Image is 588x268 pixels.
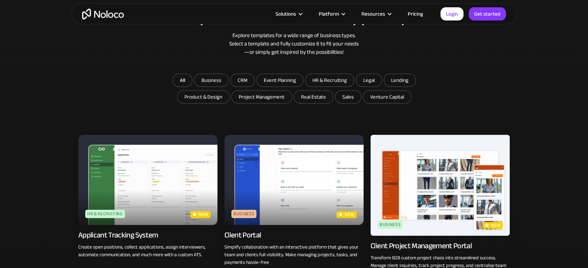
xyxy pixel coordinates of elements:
div: Business [378,220,403,229]
p: new [345,211,355,218]
div: Platform [319,9,339,18]
div: Client Portal [224,230,261,240]
p: new [199,211,208,218]
div: Resources [353,9,399,18]
a: Login [440,7,463,20]
div: Explore templates for a wide range of business types. Select a template and fully customize it to... [78,31,510,56]
div: Resources [361,9,385,18]
div: Solutions [267,9,310,18]
a: home [82,9,124,19]
a: All [173,74,192,87]
p: new [491,222,501,229]
form: Email Form [155,74,433,105]
a: Get started [469,7,506,20]
div: Applicant Tracking System [78,230,158,240]
p: Simplify collaboration with an interactive platform that gives your team and clients full visibil... [224,243,364,266]
div: Business [231,210,256,218]
p: Create open positions, collect applications, assign interviewers, automate communication, and muc... [78,243,217,259]
div: Solutions [276,9,296,18]
div: HR & Recruiting [85,210,125,218]
div: Platform [310,9,353,18]
a: Pricing [399,9,432,18]
div: Client Project Management Portal [371,241,472,251]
